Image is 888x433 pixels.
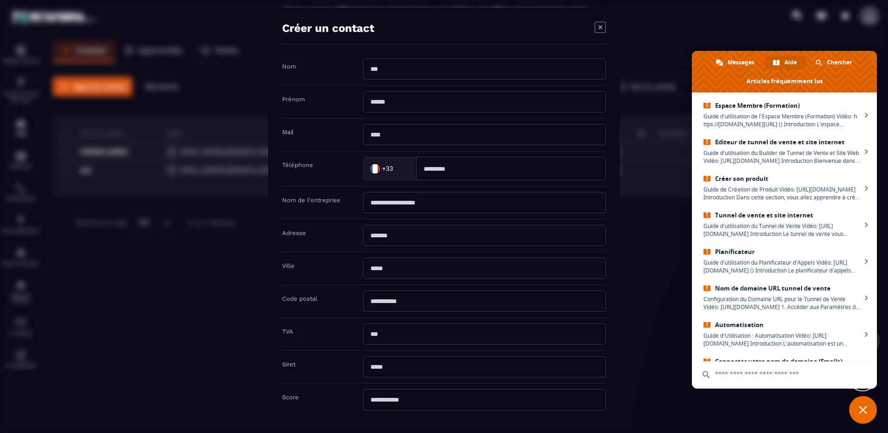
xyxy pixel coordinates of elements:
a: Espace Membre (Formation)Guide d'utilisation de l'Espace Membre (Formation) Vidéo: h ttps://[DOMA... [696,97,873,133]
div: Chercher [807,56,861,69]
div: Search for option [363,157,416,180]
span: Aide [784,56,797,69]
label: Score [282,394,299,401]
div: Messages [708,56,764,69]
span: Guide d'utilisation de l'Espace Membre (Formation) Vidéo: h ttps://[DOMAIN_NAME][URL] () Introduc... [703,112,861,128]
span: Tunnel de vente et site internet [703,211,861,219]
label: TVA [282,328,293,335]
span: Guide d'utilisation du Builder de Tunnel de Vente et Site Web Vidéo: [URL][DOMAIN_NAME] Introduct... [703,149,861,165]
span: Planificateur [703,248,861,256]
a: Connecter votre nom de domaine (Emails) [696,353,873,389]
label: Code postal [282,295,317,302]
label: Adresse [282,229,306,236]
span: +33 [382,164,393,173]
label: Prénom [282,96,305,103]
a: AutomatisationGuide d'Utilisation : Automatisation Vidéo: [URL][DOMAIN_NAME] Introduction L'autom... [696,316,873,353]
a: Créer son produitGuide de Création de Produit Vidéo: [URL][DOMAIN_NAME] Introduction Dans cette s... [696,170,873,206]
a: Tunnel de vente et site internetGuide d'utilisation du Tunnel de Vente Vidéo: [URL][DOMAIN_NAME] ... [696,206,873,243]
a: Nom de domaine URL tunnel de venteConfiguration du Domaine URL pour le Tunnel de Vente Vidéo: [UR... [696,279,873,316]
span: Automatisation [703,321,861,329]
span: Guide d'utilisation du Tunnel de Vente Vidéo: [URL][DOMAIN_NAME] Introduction Le tunnel de vente ... [703,222,861,238]
span: Editeur de tunnel de vente et site internet [703,138,861,146]
label: Téléphone [282,161,313,168]
span: Guide d'Utilisation : Automatisation Vidéo: [URL][DOMAIN_NAME] Introduction L'automatisation est ... [703,332,861,347]
span: Connecter votre nom de domaine (Emails) [703,358,861,365]
span: Messages [728,56,754,69]
label: Mail [282,129,294,136]
img: Country Flag [366,159,384,178]
a: PlanificateurGuide d'utilisation du Planificateur d'Appels Vidéo: [URL][DOMAIN_NAME] () Introduct... [696,243,873,279]
label: Nom [282,63,296,70]
span: Chercher [827,56,852,69]
span: Espace Membre (Formation) [703,102,861,110]
span: Guide de Création de Produit Vidéo: [URL][DOMAIN_NAME] Introduction Dans cette section, vous alle... [703,186,861,201]
span: Configuration du Domaine URL pour le Tunnel de Vente Vidéo: [URL][DOMAIN_NAME] 1. Accéder aux Par... [703,295,861,311]
label: Nom de l'entreprise [282,197,340,204]
div: Aide [765,56,806,69]
span: Guide d'utilisation du Planificateur d'Appels Vidéo: [URL][DOMAIN_NAME] () Introduction Le planif... [703,259,861,274]
div: Fermer le chat [849,396,877,424]
label: Ville [282,262,295,269]
a: Editeur de tunnel de vente et site internetGuide d'utilisation du Builder de Tunnel de Vente et S... [696,133,873,170]
span: Créer son produit [703,175,861,183]
label: Siret [282,361,296,368]
span: Nom de domaine URL tunnel de vente [703,285,861,292]
input: Search for option [395,161,407,175]
h4: Créer un contact [282,22,374,35]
